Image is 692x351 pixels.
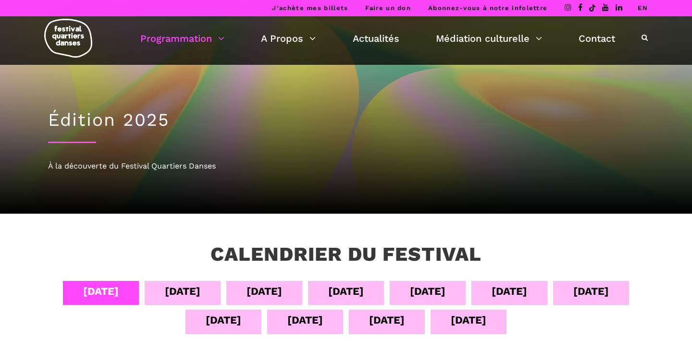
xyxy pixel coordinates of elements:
[436,30,542,47] a: Médiation culturelle
[83,283,119,300] div: [DATE]
[140,30,224,47] a: Programmation
[492,283,527,300] div: [DATE]
[247,283,282,300] div: [DATE]
[206,312,241,328] div: [DATE]
[579,30,615,47] a: Contact
[44,19,92,58] img: logo-fqd-med
[328,283,364,300] div: [DATE]
[287,312,323,328] div: [DATE]
[638,4,648,12] a: EN
[369,312,405,328] div: [DATE]
[48,160,644,172] div: À la découverte du Festival Quartiers Danses
[272,4,348,12] a: J’achète mes billets
[48,109,644,131] h1: Édition 2025
[353,30,399,47] a: Actualités
[365,4,411,12] a: Faire un don
[410,283,445,300] div: [DATE]
[428,4,547,12] a: Abonnez-vous à notre infolettre
[210,242,482,266] h3: Calendrier du festival
[573,283,609,300] div: [DATE]
[451,312,486,328] div: [DATE]
[261,30,316,47] a: A Propos
[165,283,200,300] div: [DATE]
